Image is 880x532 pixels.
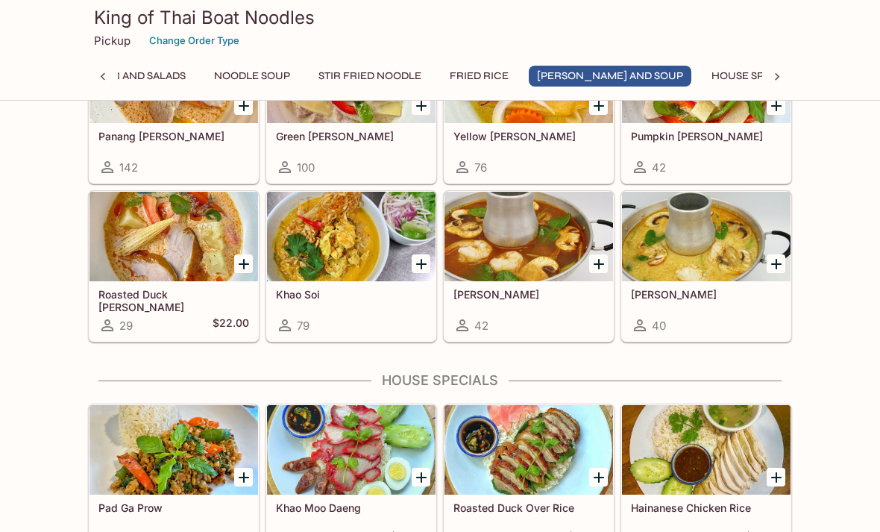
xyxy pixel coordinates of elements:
button: Change Order Type [142,29,246,52]
a: Panang [PERSON_NAME]142 [89,33,259,184]
a: Yellow [PERSON_NAME]76 [444,33,614,184]
div: Roasted Duck Curry [89,192,258,281]
button: House Specials [703,66,808,87]
h5: Panang [PERSON_NAME] [98,130,249,143]
button: Add Pad Ga Prow [234,468,253,486]
h3: King of Thai Boat Noodles [94,6,786,29]
button: Add Yellow Curry [589,96,608,115]
div: Pad Ga Prow [89,405,258,495]
div: Green Curry [267,34,436,123]
div: Yellow Curry [444,34,613,123]
span: 42 [652,160,666,175]
div: Khao Moo Daeng [267,405,436,495]
div: Hainanese Chicken Rice [622,405,791,495]
button: Add Tom Kha [767,254,785,273]
button: Add Roasted Duck Curry [234,254,253,273]
button: Add Tom Yum [589,254,608,273]
span: 79 [297,319,309,333]
h5: $22.00 [213,316,249,334]
a: Roasted Duck [PERSON_NAME]29$22.00 [89,191,259,342]
a: Khao Soi79 [266,191,436,342]
h5: Khao Soi [276,288,427,301]
h5: Roasted Duck [PERSON_NAME] [98,288,249,313]
a: Pumpkin [PERSON_NAME]42 [621,33,791,184]
div: Panang Curry [89,34,258,123]
a: [PERSON_NAME]42 [444,191,614,342]
h5: Yellow [PERSON_NAME] [453,130,604,143]
a: Green [PERSON_NAME]100 [266,33,436,184]
button: Appetizer and Salads [54,66,194,87]
span: 40 [652,319,666,333]
h5: Hainanese Chicken Rice [631,501,782,514]
button: Add Roasted Duck Over Rice [589,468,608,486]
h5: Pad Ga Prow [98,501,249,514]
h5: [PERSON_NAME] [631,288,782,301]
button: Stir Fried Noodle [310,66,430,87]
button: Add Khao Moo Daeng [412,468,430,486]
h5: Green [PERSON_NAME] [276,130,427,143]
button: Add Khao Soi [412,254,430,273]
h4: House Specials [88,372,792,389]
button: Noodle Soup [206,66,298,87]
h5: Pumpkin [PERSON_NAME] [631,130,782,143]
button: Add Hainanese Chicken Rice [767,468,785,486]
button: Add Panang Curry [234,96,253,115]
p: Pickup [94,34,131,48]
div: Khao Soi [267,192,436,281]
span: 29 [119,319,133,333]
h5: Khao Moo Daeng [276,501,427,514]
span: 42 [474,319,488,333]
span: 100 [297,160,315,175]
button: Add Green Curry [412,96,430,115]
h5: Roasted Duck Over Rice [453,501,604,514]
button: Add Pumpkin Curry [767,96,785,115]
div: Pumpkin Curry [622,34,791,123]
span: 142 [119,160,138,175]
div: Roasted Duck Over Rice [444,405,613,495]
div: Tom Kha [622,192,791,281]
button: [PERSON_NAME] and Soup [529,66,691,87]
a: [PERSON_NAME]40 [621,191,791,342]
button: Fried Rice [441,66,517,87]
div: Tom Yum [444,192,613,281]
h5: [PERSON_NAME] [453,288,604,301]
span: 76 [474,160,487,175]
